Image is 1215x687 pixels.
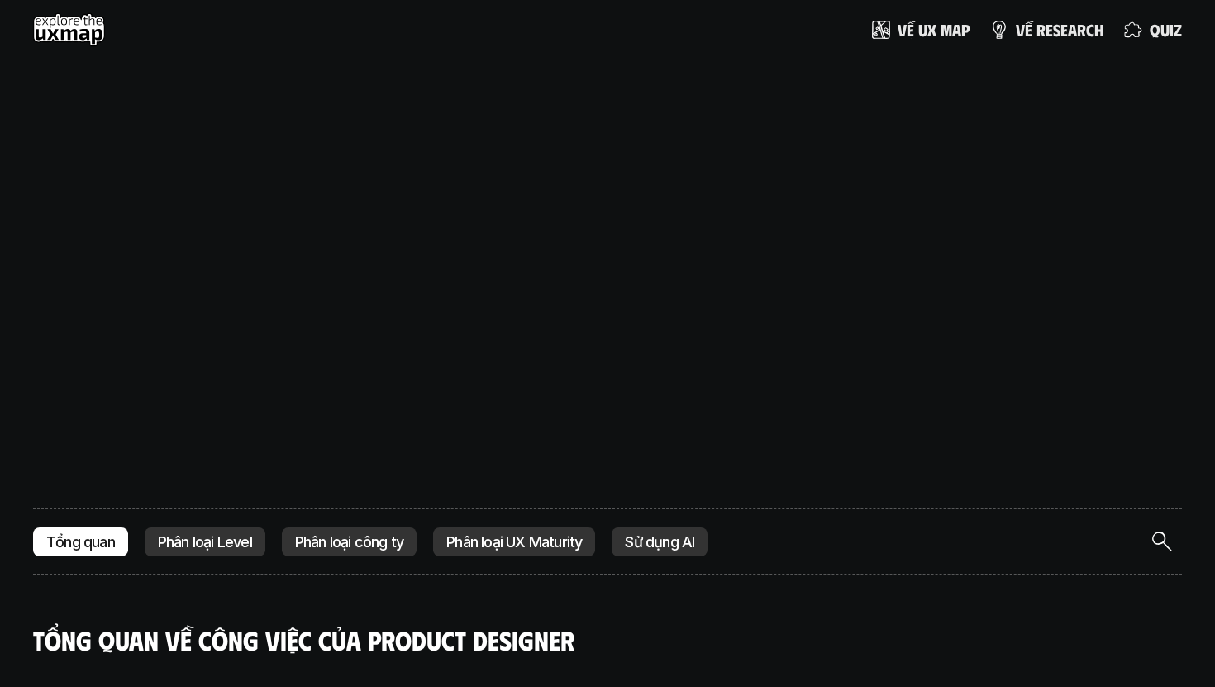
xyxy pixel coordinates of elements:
span: ề [1025,21,1032,39]
span: s [1053,21,1060,39]
span: r [1077,21,1086,39]
span: c [1086,21,1094,39]
span: p [961,21,970,39]
a: Vềuxmap [871,13,970,46]
span: u [918,21,927,39]
span: r [1036,21,1046,39]
span: e [1060,21,1068,39]
span: a [1068,21,1077,39]
span: m [941,21,952,39]
button: Search Icon [1146,525,1179,558]
p: Phân loại Level [158,534,252,551]
a: quiz [1123,13,1182,46]
span: q [1150,21,1160,39]
span: h [1094,21,1103,39]
span: a [952,21,961,39]
a: vềresearch [989,13,1103,46]
a: Sử dụng AI [612,527,708,557]
span: z [1174,21,1182,39]
span: e [1046,21,1053,39]
a: Tổng quan [33,527,128,557]
span: i [1170,21,1174,39]
span: x [927,21,936,39]
p: Phân loại UX Maturity [446,534,582,551]
span: v [1016,21,1025,39]
h1: phạm vi công việc của [306,160,909,230]
p: Phân loại công ty [295,534,403,551]
p: Sử dụng AI [625,534,694,551]
a: Phân loại Level [145,527,265,557]
span: ề [907,21,914,39]
h1: tại [GEOGRAPHIC_DATA] [313,291,903,360]
p: Tổng quan [46,534,115,551]
a: Phân loại công ty [282,527,417,557]
a: Phân loại UX Maturity [433,527,595,557]
h6: Kết quả nghiên cứu [550,119,676,138]
img: icon entry point for Site Search [1152,532,1172,551]
h4: Tổng quan về công việc của Product Designer [33,624,1182,656]
span: V [898,21,907,39]
span: u [1160,21,1170,39]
